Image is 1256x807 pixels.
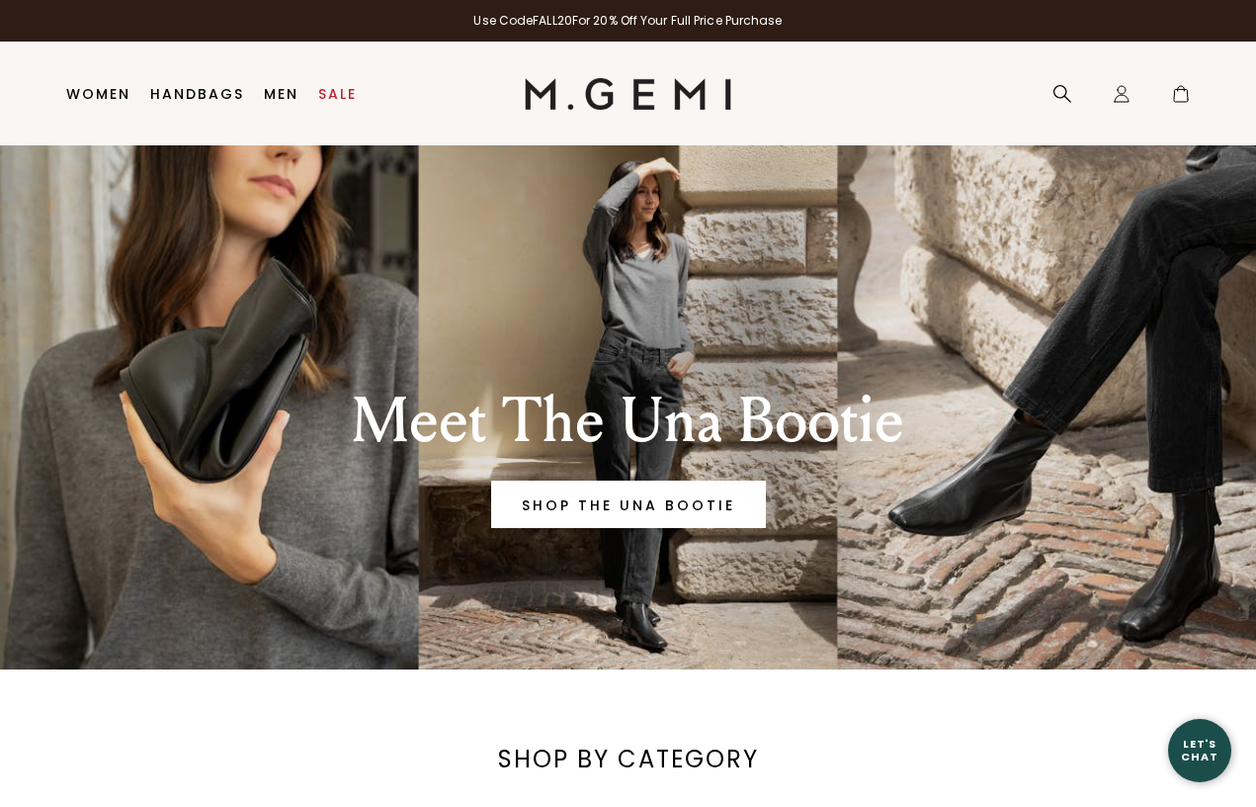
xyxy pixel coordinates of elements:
div: Meet The Una Bootie [262,386,995,457]
div: SHOP BY CATEGORY [471,744,786,775]
a: Banner primary button [491,481,766,528]
strong: FALL20 [533,12,572,29]
div: Let's Chat [1168,738,1231,762]
a: Men [264,86,298,102]
a: Women [66,86,130,102]
img: M.Gemi [525,78,731,110]
a: Sale [318,86,357,102]
a: Handbags [150,86,244,102]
